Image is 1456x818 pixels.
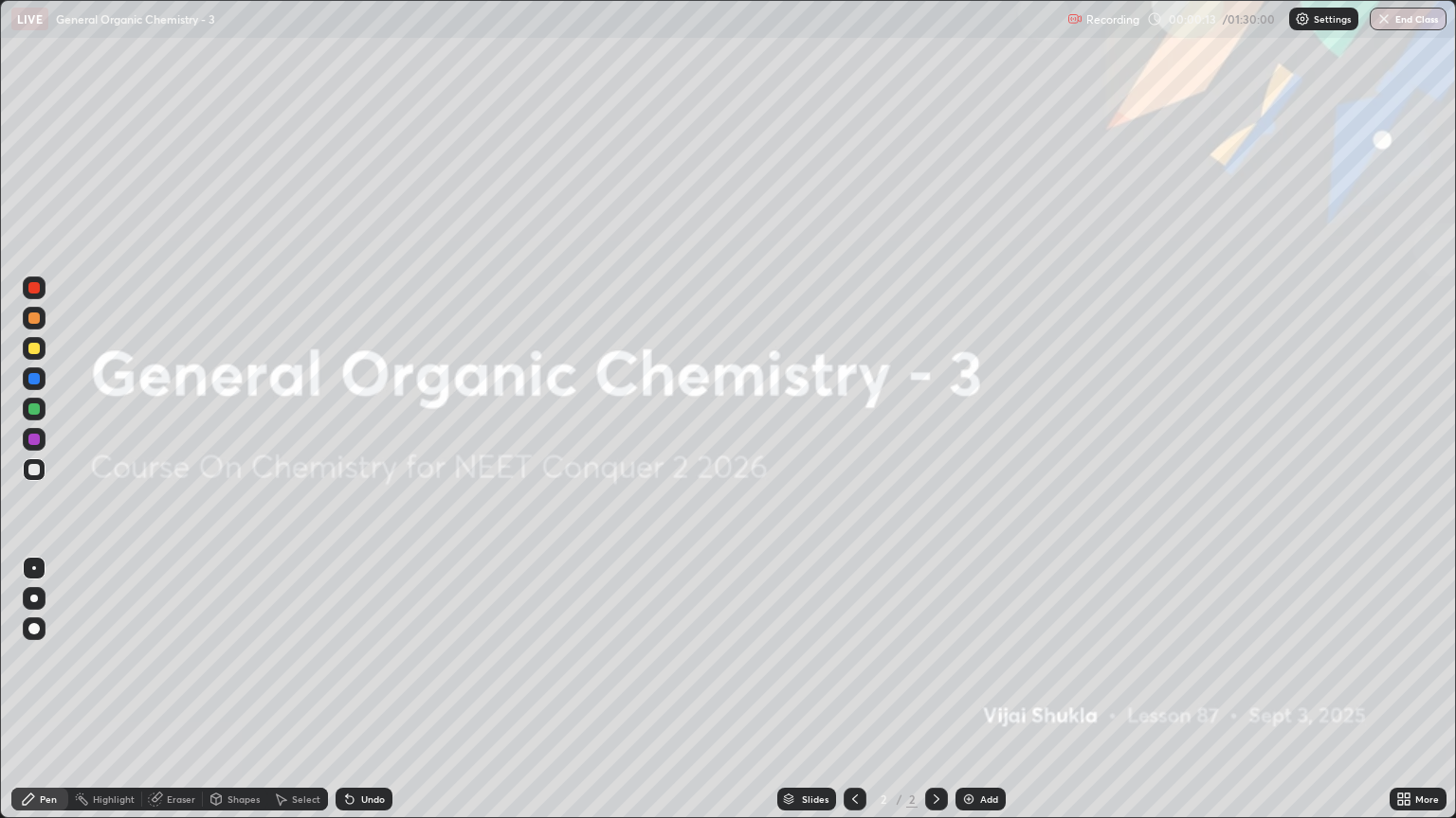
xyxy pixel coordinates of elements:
[1376,11,1392,27] img: end-class-cross
[40,794,57,804] div: Pen
[1314,14,1351,24] p: Settings
[361,794,385,804] div: Undo
[93,794,135,804] div: Highlight
[1415,794,1439,804] div: More
[227,794,260,804] div: Shapes
[1370,8,1447,30] button: End Class
[167,794,195,804] div: Eraser
[802,794,828,804] div: Slides
[17,11,43,27] p: LIVE
[897,793,902,805] div: /
[1295,11,1310,27] img: class-settings-icons
[874,793,893,805] div: 2
[1067,11,1083,27] img: recording.375f2c34.svg
[980,794,998,804] div: Add
[961,791,976,807] img: add-slide-button
[906,791,918,808] div: 2
[292,794,320,804] div: Select
[1086,12,1139,27] p: Recording
[56,11,215,27] p: General Organic Chemistry - 3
